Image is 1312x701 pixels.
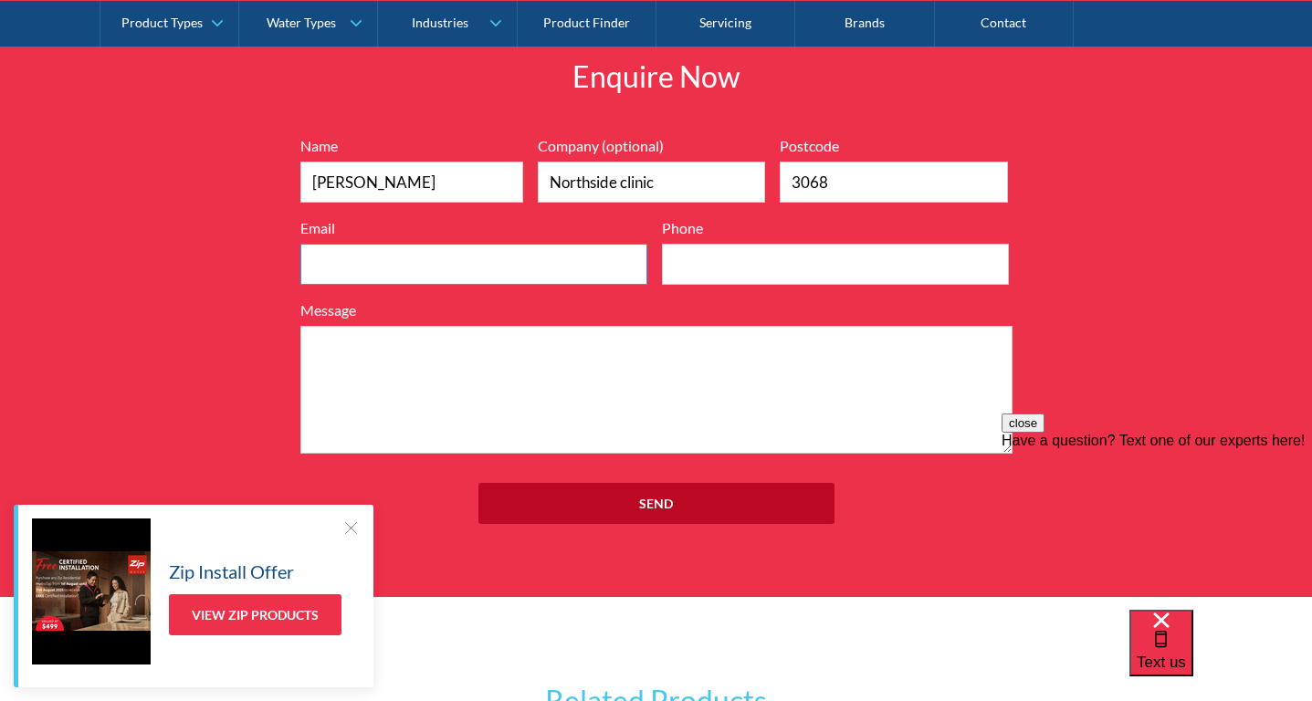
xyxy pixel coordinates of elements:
[300,299,1013,321] label: Message
[169,594,341,635] a: View Zip Products
[267,15,336,30] div: Water Types
[412,15,468,30] div: Industries
[32,518,151,664] img: Zip Install Offer
[478,483,834,524] input: Send
[300,135,523,157] label: Name
[300,217,647,239] label: Email
[392,55,921,99] h2: Enquire Now
[291,135,1022,542] form: Full Width Form
[538,135,766,157] label: Company (optional)
[1002,413,1312,633] iframe: podium webchat widget prompt
[780,135,1008,157] label: Postcode
[121,15,203,30] div: Product Types
[169,558,294,585] h5: Zip Install Offer
[1129,610,1312,701] iframe: podium webchat widget bubble
[662,217,1009,239] label: Phone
